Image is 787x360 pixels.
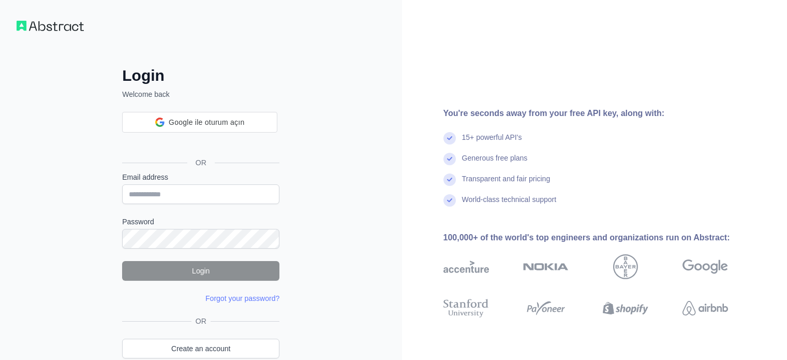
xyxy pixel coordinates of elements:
a: Create an account [122,339,279,358]
span: OR [191,316,211,326]
button: Login [122,261,279,281]
img: check mark [443,194,456,207]
img: check mark [443,132,456,145]
label: Email address [122,172,279,182]
label: Password [122,217,279,227]
div: Google ile oturum açın [122,112,277,133]
span: OR [187,157,215,168]
img: accenture [443,254,489,279]
img: payoneer [523,297,569,320]
div: Generous free plans [462,153,528,174]
img: bayer [613,254,638,279]
div: You're seconds away from your free API key, along with: [443,107,761,120]
img: Workflow [17,21,84,31]
img: airbnb [682,297,728,320]
img: check mark [443,153,456,165]
img: check mark [443,174,456,186]
img: google [682,254,728,279]
div: 15+ powerful API's [462,132,522,153]
a: Forgot your password? [205,294,279,303]
p: Welcome back [122,89,279,99]
img: nokia [523,254,569,279]
img: shopify [603,297,648,320]
div: World-class technical support [462,194,557,215]
h2: Login [122,66,279,85]
iframe: Google ile Oturum Açma Düğmesi [117,132,283,154]
span: Google ile oturum açın [169,117,244,128]
div: 100,000+ of the world's top engineers and organizations run on Abstract: [443,232,761,244]
div: Transparent and fair pricing [462,174,551,194]
img: stanford university [443,297,489,320]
